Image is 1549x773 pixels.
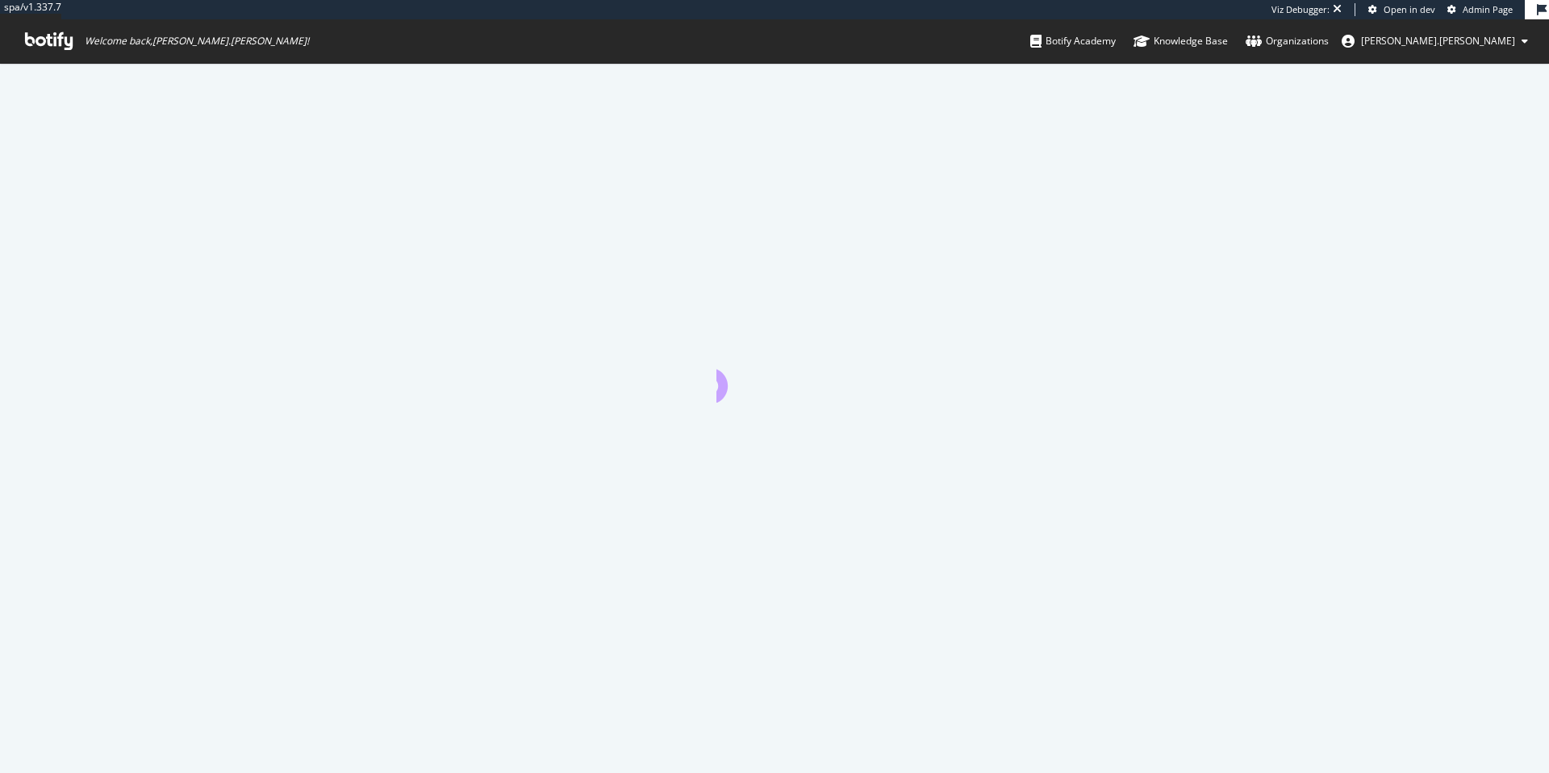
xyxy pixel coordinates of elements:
span: Admin Page [1463,3,1513,15]
div: Organizations [1246,33,1329,49]
a: Knowledge Base [1134,19,1228,63]
div: Botify Academy [1030,33,1116,49]
div: Knowledge Base [1134,33,1228,49]
div: Viz Debugger: [1271,3,1330,16]
button: [PERSON_NAME].[PERSON_NAME] [1329,28,1541,54]
a: Open in dev [1368,3,1435,16]
a: Admin Page [1447,3,1513,16]
span: Welcome back, [PERSON_NAME].[PERSON_NAME] ! [85,35,309,48]
a: Botify Academy [1030,19,1116,63]
a: Organizations [1246,19,1329,63]
span: Open in dev [1384,3,1435,15]
span: alexandre.guignard [1361,34,1515,48]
